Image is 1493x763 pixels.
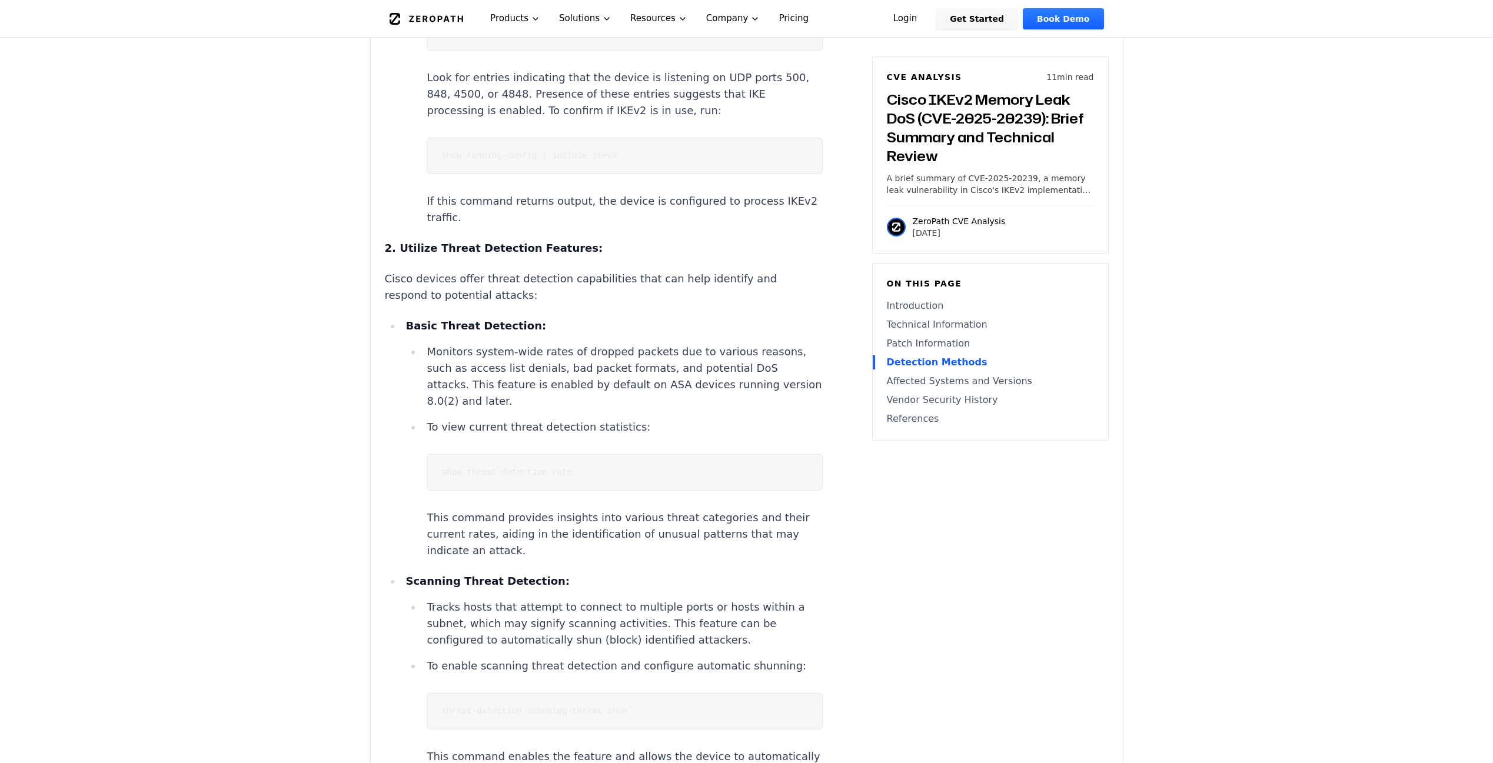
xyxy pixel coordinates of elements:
[879,8,932,29] a: Login
[427,509,822,559] p: This command provides insights into various threat categories and their current rates, aiding in ...
[427,69,822,119] p: Look for entries indicating that the device is listening on UDP ports 500, 848, 4500, or 4848. Pr...
[887,412,1094,426] a: References
[887,172,1094,196] p: A brief summary of CVE-2025-20239, a memory leak vulnerability in Cisco's IKEv2 implementation af...
[385,271,823,304] p: Cisco devices offer threat detection capabilities that can help identify and respond to potential...
[936,8,1018,29] a: Get Started
[385,242,603,254] strong: 2. Utilize Threat Detection Features:
[427,419,822,435] p: To view current threat detection statistics:
[887,355,1094,369] a: Detection Methods
[887,318,1094,332] a: Technical Information
[887,278,1094,289] h6: On this page
[887,299,1094,313] a: Introduction
[887,374,1094,388] a: Affected Systems and Versions
[441,151,617,161] code: show running-config | include ikev2
[1046,71,1093,83] p: 11 min read
[427,599,822,648] p: Tracks hosts that attempt to connect to multiple ports or hosts within a subnet, which may signif...
[887,218,906,236] img: ZeroPath CVE Analysis
[427,193,822,226] p: If this command returns output, the device is configured to process IKEv2 traffic.
[887,336,1094,351] a: Patch Information
[427,658,822,674] p: To enable scanning threat detection and configure automatic shunning:
[887,90,1094,165] h3: Cisco IKEv2 Memory Leak DoS (CVE-2025-20239): Brief Summary and Technical Review
[1023,8,1103,29] a: Book Demo
[887,393,1094,407] a: Vendor Security History
[913,215,1006,227] p: ZeroPath CVE Analysis
[441,707,627,716] code: threat-detection scanning-threat shun
[887,71,962,83] h6: CVE Analysis
[405,319,546,332] strong: Basic Threat Detection:
[405,575,570,587] strong: Scanning Threat Detection:
[441,468,572,477] code: show threat-detection rate
[427,344,822,409] p: Monitors system-wide rates of dropped packets due to various reasons, such as access list denials...
[913,227,1006,239] p: [DATE]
